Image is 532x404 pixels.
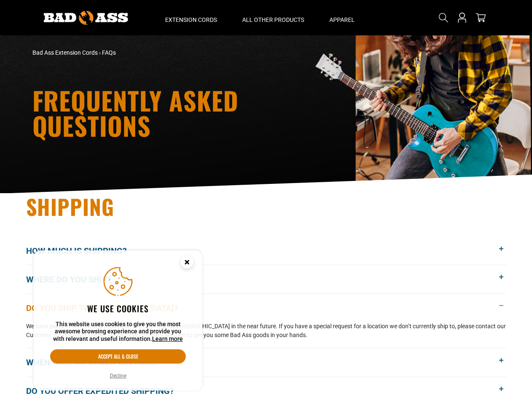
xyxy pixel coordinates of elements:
[26,385,187,397] span: Do you offer expedited shipping?
[26,237,506,265] button: How much is shipping?
[32,88,340,138] h1: Frequently Asked Questions
[50,303,186,314] h2: We use cookies
[26,191,115,222] span: Shipping
[50,321,186,343] p: This website uses cookies to give you the most awesome browsing experience and provide you with r...
[437,11,450,24] summary: Search
[44,11,128,25] img: Bad Ass Extension Cords
[26,348,506,377] button: When will my order get here?
[107,372,129,380] button: Decline
[26,265,506,293] button: Where do you ship?
[26,302,191,314] span: Do you ship to [GEOGRAPHIC_DATA]?
[26,245,139,257] span: How much is shipping?
[50,349,186,364] button: Accept all & close
[32,49,98,56] a: Bad Ass Extension Cords
[329,16,355,24] span: Apparel
[152,335,183,342] a: Learn more
[26,322,506,340] p: We have plans to expand into [GEOGRAPHIC_DATA] and [GEOGRAPHIC_DATA] in the near future. If you h...
[32,48,340,57] nav: breadcrumbs
[26,273,124,286] span: Where do you ship?
[165,16,217,24] span: Extension Cords
[242,16,304,24] span: All Other Products
[99,49,101,56] span: ›
[34,250,202,391] aside: Cookie Consent
[26,294,506,322] button: Do you ship to [GEOGRAPHIC_DATA]?
[102,49,116,56] span: FAQs
[26,356,172,369] span: When will my order get here?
